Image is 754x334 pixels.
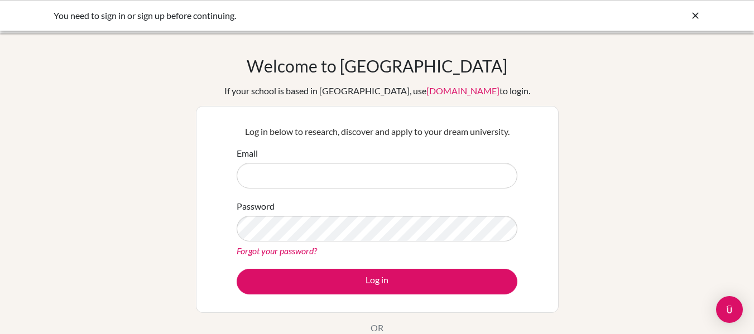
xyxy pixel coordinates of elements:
[224,84,530,98] div: If your school is based in [GEOGRAPHIC_DATA], use to login.
[237,200,275,213] label: Password
[237,245,317,256] a: Forgot your password?
[716,296,743,323] div: Open Intercom Messenger
[237,147,258,160] label: Email
[237,269,517,294] button: Log in
[426,85,500,96] a: [DOMAIN_NAME]
[237,125,517,138] p: Log in below to research, discover and apply to your dream university.
[247,56,507,76] h1: Welcome to [GEOGRAPHIC_DATA]
[54,9,534,22] div: You need to sign in or sign up before continuing.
